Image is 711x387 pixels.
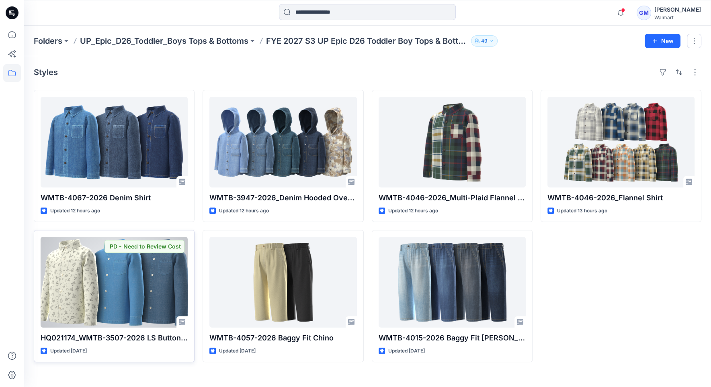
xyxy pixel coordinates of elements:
[41,237,188,328] a: HQ021174_WMTB-3507-2026 LS Button Down Denim Shirt
[388,347,425,355] p: Updated [DATE]
[388,207,438,215] p: Updated 12 hours ago
[34,67,58,77] h4: Styles
[209,237,357,328] a: WMTB-4057-2026 Baggy Fit Chino
[41,332,188,344] p: HQ021174_WMTB-3507-2026 LS Button Down Denim Shirt
[547,97,695,187] a: WMTB-4046-2026_Flannel Shirt
[266,35,468,47] p: FYE 2027 S3 UP Epic D26 Toddler Boy Tops & Bottoms
[80,35,248,47] a: UP_Epic_D26_Toddler_Boys Tops & Bottoms
[41,192,188,204] p: WMTB-4067-2026 Denim Shirt
[209,192,357,204] p: WMTB-3947-2026_Denim Hooded Overshirt
[379,97,526,187] a: WMTB-4046-2026_Multi-Plaid Flannel Shirt
[50,347,87,355] p: Updated [DATE]
[219,207,269,215] p: Updated 12 hours ago
[34,35,62,47] a: Folders
[654,14,701,20] div: Walmart
[637,6,651,20] div: GM
[209,97,357,187] a: WMTB-3947-2026_Denim Hooded Overshirt
[645,34,680,48] button: New
[379,192,526,204] p: WMTB-4046-2026_Multi-Plaid Flannel Shirt
[50,207,100,215] p: Updated 12 hours ago
[654,5,701,14] div: [PERSON_NAME]
[209,332,357,344] p: WMTB-4057-2026 Baggy Fit Chino
[379,332,526,344] p: WMTB-4015-2026 Baggy Fit [PERSON_NAME]-Opt 1A
[557,207,607,215] p: Updated 13 hours ago
[379,237,526,328] a: WMTB-4015-2026 Baggy Fit Jean-Opt 1A
[41,97,188,187] a: WMTB-4067-2026 Denim Shirt
[471,35,498,47] button: 49
[481,37,488,45] p: 49
[547,192,695,204] p: WMTB-4046-2026_Flannel Shirt
[219,347,256,355] p: Updated [DATE]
